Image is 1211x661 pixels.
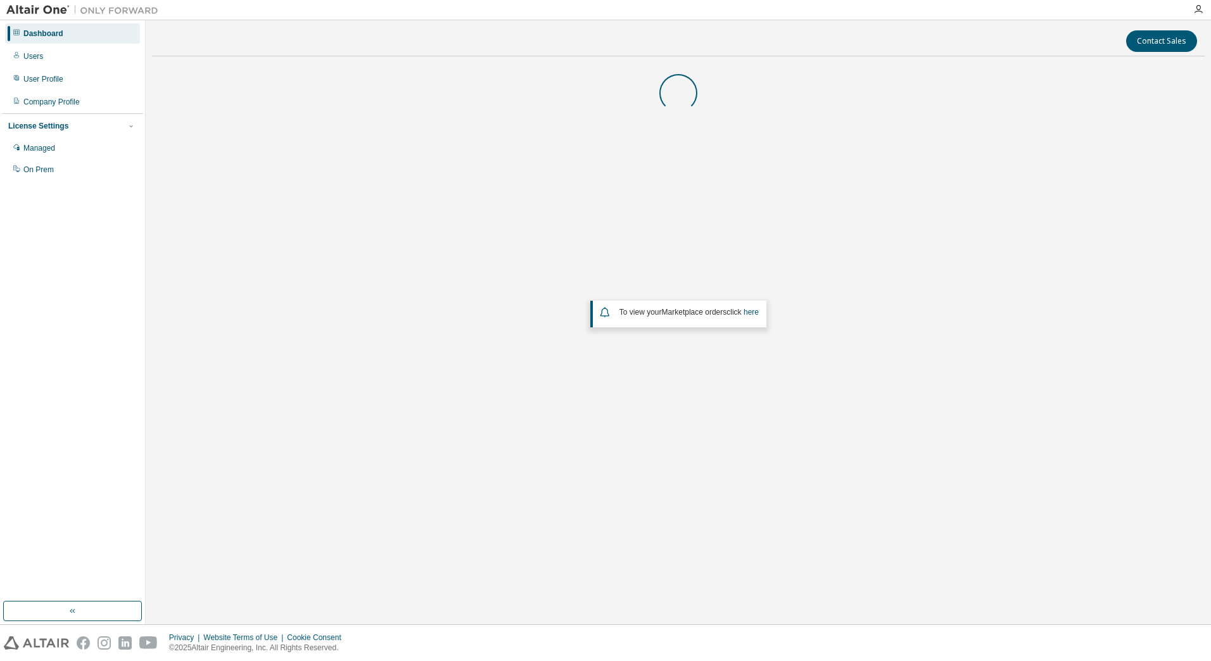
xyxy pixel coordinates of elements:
button: Contact Sales [1126,30,1197,52]
div: User Profile [23,74,63,84]
div: On Prem [23,165,54,175]
div: Dashboard [23,28,63,39]
img: youtube.svg [139,636,158,650]
img: linkedin.svg [118,636,132,650]
div: Website Terms of Use [203,633,287,643]
div: License Settings [8,121,68,131]
span: To view your click [619,308,759,317]
p: © 2025 Altair Engineering, Inc. All Rights Reserved. [169,643,349,653]
div: Managed [23,143,55,153]
img: instagram.svg [98,636,111,650]
div: Users [23,51,43,61]
a: here [744,308,759,317]
div: Cookie Consent [287,633,348,643]
div: Company Profile [23,97,80,107]
img: Altair One [6,4,165,16]
div: Privacy [169,633,203,643]
img: altair_logo.svg [4,636,69,650]
img: facebook.svg [77,636,90,650]
em: Marketplace orders [662,308,727,317]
